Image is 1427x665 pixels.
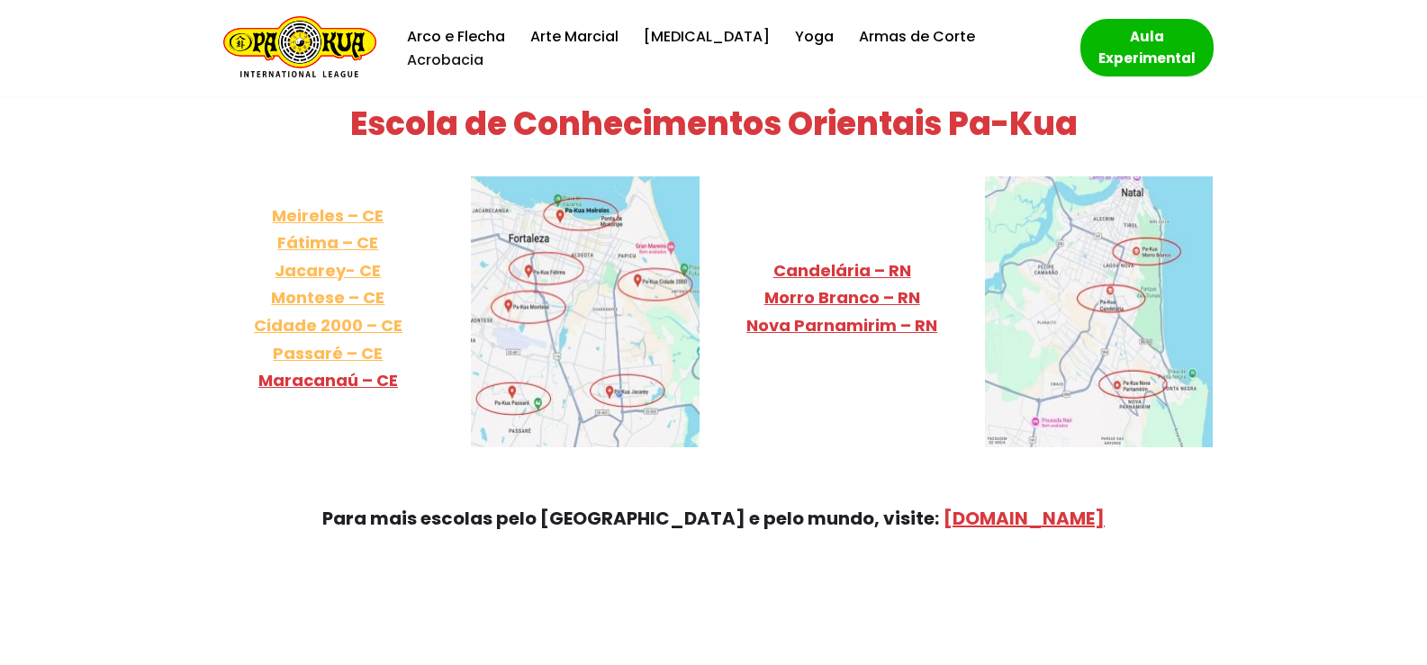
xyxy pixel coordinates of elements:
[407,24,505,49] a: Arco e Flecha
[322,506,939,531] strong: Para mais escolas pelo [GEOGRAPHIC_DATA] e pelo mundo, visite:
[746,286,937,337] a: Morro Branco – RNNova Parnamirim – RN
[530,24,619,49] a: Arte Marcial
[644,24,770,49] a: [MEDICAL_DATA]
[403,24,1053,72] div: Menu primário
[1080,19,1214,76] a: Aula Experimental
[407,48,483,72] a: Acrobacia
[7,98,1421,150] h2: Escola de Conhecimentos Orientais Pa-Kua
[944,506,1105,531] a: [DOMAIN_NAME]
[859,24,975,49] a: Armas de Corte
[795,24,834,49] a: Yoga
[773,259,911,282] a: Candelária – RN
[254,204,402,364] a: Meireles – CEFátima – CEJacarey- CEMontese – CECidade 2000 – CEPassaré – CE
[214,16,376,80] a: Escola de Conhecimentos Orientais Pa-Kua Uma escola para toda família
[258,369,398,391] a: Maracanaú – CE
